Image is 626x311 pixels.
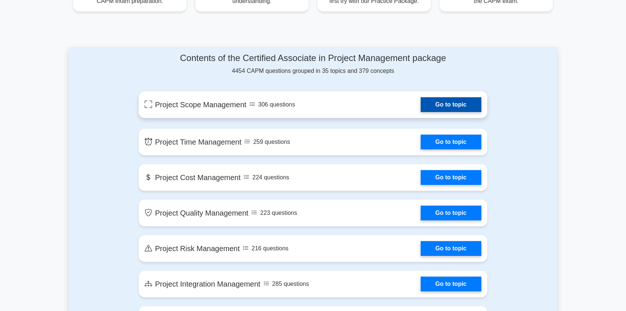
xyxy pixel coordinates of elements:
a: Go to topic [421,170,481,185]
a: Go to topic [421,135,481,149]
a: Go to topic [421,277,481,291]
h4: Contents of the Certified Associate in Project Management package [139,53,487,64]
div: 4454 CAPM questions grouped in 35 topics and 379 concepts [139,53,487,75]
a: Go to topic [421,97,481,112]
a: Go to topic [421,241,481,256]
a: Go to topic [421,206,481,220]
